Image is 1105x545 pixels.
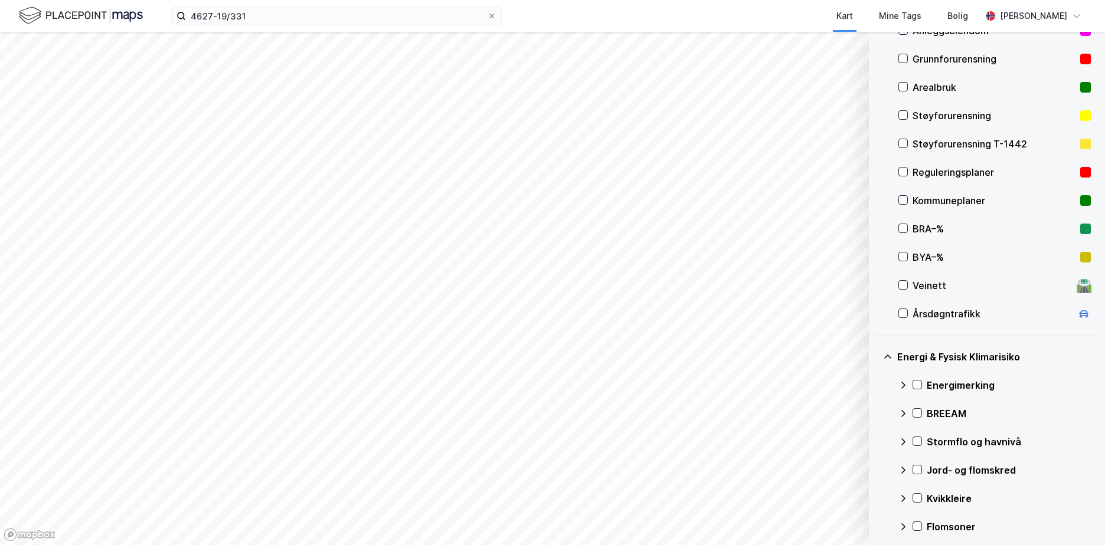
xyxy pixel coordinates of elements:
[927,463,1091,477] div: Jord- og flomskred
[927,435,1091,449] div: Stormflo og havnivå
[913,307,1072,321] div: Årsdøgntrafikk
[913,222,1075,236] div: BRA–%
[897,350,1091,364] div: Energi & Fysisk Klimarisiko
[4,528,55,541] a: Mapbox homepage
[186,7,487,25] input: Søk på adresse, matrikkel, gårdeiere, leietakere eller personer
[927,491,1091,505] div: Kvikkleire
[913,52,1075,66] div: Grunnforurensning
[927,406,1091,421] div: BREEAM
[19,5,143,26] img: logo.f888ab2527a4732fd821a326f86c7f29.svg
[927,520,1091,534] div: Flomsoner
[913,80,1075,94] div: Arealbruk
[913,109,1075,123] div: Støyforurensning
[913,193,1075,208] div: Kommuneplaner
[1076,278,1092,293] div: 🛣️
[1046,488,1105,545] iframe: Chat Widget
[879,9,921,23] div: Mine Tags
[913,137,1075,151] div: Støyforurensning T-1442
[947,9,968,23] div: Bolig
[913,278,1072,293] div: Veinett
[1000,9,1067,23] div: [PERSON_NAME]
[913,165,1075,179] div: Reguleringsplaner
[927,378,1091,392] div: Energimerking
[836,9,853,23] div: Kart
[913,250,1075,264] div: BYA–%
